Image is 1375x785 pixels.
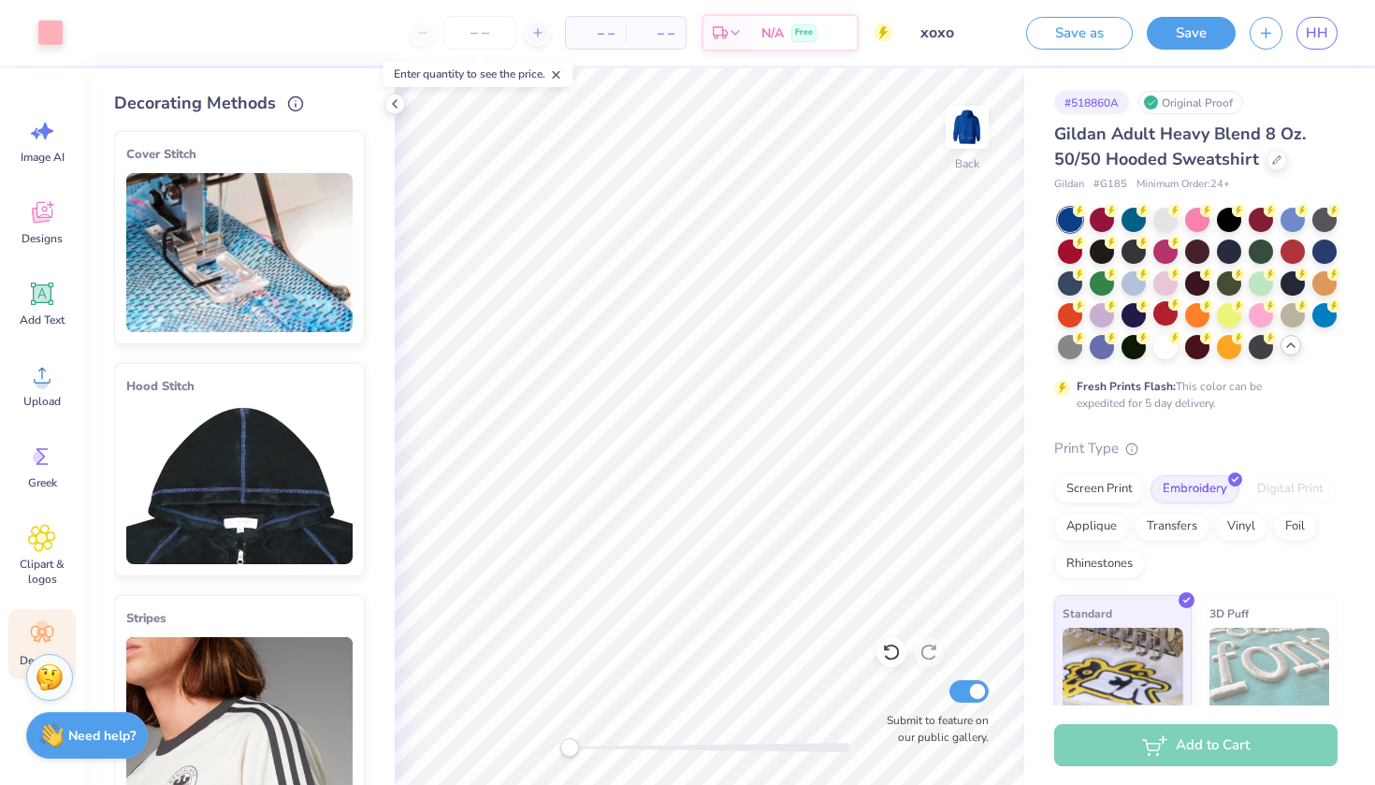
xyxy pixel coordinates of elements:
[1273,513,1317,541] div: Foil
[126,607,353,630] div: Stripes
[114,91,365,116] div: Decorating Methods
[955,155,979,172] div: Back
[1054,123,1306,170] span: Gildan Adult Heavy Blend 8 Oz. 50/50 Hooded Sweatshirt
[906,14,998,51] input: Untitled Design
[1054,438,1338,459] div: Print Type
[1138,91,1243,114] div: Original Proof
[23,394,61,409] span: Upload
[20,653,65,668] span: Decorate
[1135,513,1209,541] div: Transfers
[1296,17,1338,50] a: HH
[1077,379,1176,394] strong: Fresh Prints Flash:
[443,16,516,50] input: – –
[1093,177,1127,193] span: # G185
[126,375,353,398] div: Hood Stitch
[1245,475,1336,503] div: Digital Print
[637,23,674,43] span: – –
[126,173,353,332] img: Cover Stitch
[948,109,986,146] img: Back
[20,313,65,327] span: Add Text
[1151,475,1239,503] div: Embroidery
[1063,628,1183,721] img: Standard
[1136,177,1230,193] span: Minimum Order: 24 +
[1209,603,1249,623] span: 3D Puff
[126,143,353,166] div: Cover Stitch
[1147,17,1236,50] button: Save
[1209,628,1330,721] img: 3D Puff
[1026,17,1133,50] button: Save as
[560,738,579,757] div: Accessibility label
[22,231,63,246] span: Designs
[795,26,813,39] span: Free
[761,23,784,43] span: N/A
[1054,177,1084,193] span: Gildan
[21,150,65,165] span: Image AI
[28,475,57,490] span: Greek
[126,405,353,564] img: Hood Stitch
[11,557,73,587] span: Clipart & logos
[1054,91,1129,114] div: # 518860A
[1077,378,1307,412] div: This color can be expedited for 5 day delivery.
[1306,22,1328,44] span: HH
[384,61,573,87] div: Enter quantity to see the price.
[1054,550,1145,578] div: Rhinestones
[68,727,136,745] strong: Need help?
[1215,513,1267,541] div: Vinyl
[1054,475,1145,503] div: Screen Print
[876,712,989,746] label: Submit to feature on our public gallery.
[1063,603,1112,623] span: Standard
[1054,513,1129,541] div: Applique
[577,23,615,43] span: – –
